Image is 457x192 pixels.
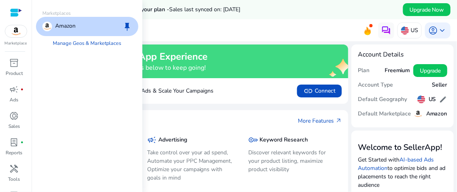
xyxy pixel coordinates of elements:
span: campaign [147,135,157,145]
p: Tools [8,176,20,183]
span: keyboard_arrow_down [438,26,447,35]
span: lab_profile [10,137,19,147]
span: account_circle [428,26,438,35]
h5: Advertising [158,137,187,143]
p: Marketplace [5,40,27,46]
h3: Welcome to SellerApp! [358,143,447,152]
h5: Freemium [385,67,410,74]
p: US [411,23,418,37]
p: Marketplaces [36,10,138,17]
h5: Default Geography [358,96,407,103]
button: linkConnect [297,85,342,97]
span: arrow_outward [335,117,342,124]
span: edit [439,95,447,103]
span: Upgrade [420,67,441,75]
a: AI-based Ads Automation [358,156,434,172]
p: Sales [8,123,20,130]
p: Take control over your ad spend, Automate your PPC Management, Optimize your campaigns with goals... [147,148,237,182]
h5: Account Type [358,82,393,89]
h4: Account Details [358,51,447,59]
span: link [303,86,313,96]
span: inventory_2 [10,58,19,68]
span: key [249,135,258,145]
h5: Default Marketplace [358,111,411,117]
span: donut_small [10,111,19,121]
p: Reports [6,149,23,156]
span: fiber_manual_record [21,88,24,91]
img: us.svg [401,26,409,34]
span: Connect [303,86,335,96]
p: Amazon [55,22,76,31]
span: fiber_manual_record [21,141,24,144]
h5: Plan [358,67,369,74]
p: Ads [10,96,19,103]
a: Manage Geos & Marketplaces [47,36,128,51]
img: amazon.svg [42,22,52,31]
p: Get Started with to optimize bids and ad placements to reach the right audience [358,156,447,189]
img: amazon.svg [413,109,423,119]
button: Upgrade [413,64,447,77]
span: Upgrade Now [409,6,444,14]
h5: Data syncs run less frequently on your plan - [53,6,240,13]
p: Discover relevant keywords for your product listing, maximize product visibility [249,148,338,174]
span: campaign [10,85,19,94]
span: Sales last synced on: [DATE] [169,6,240,13]
h5: Seller [432,82,447,89]
button: Upgrade Now [403,3,451,16]
img: us.svg [417,95,425,103]
img: amazon.svg [5,25,27,37]
h5: Keyword Research [260,137,308,143]
p: Product [6,70,23,77]
h5: US [429,96,436,103]
a: More Featuresarrow_outward [298,117,342,125]
h5: Amazon [426,111,447,117]
span: keep [122,22,132,31]
span: handyman [10,164,19,174]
